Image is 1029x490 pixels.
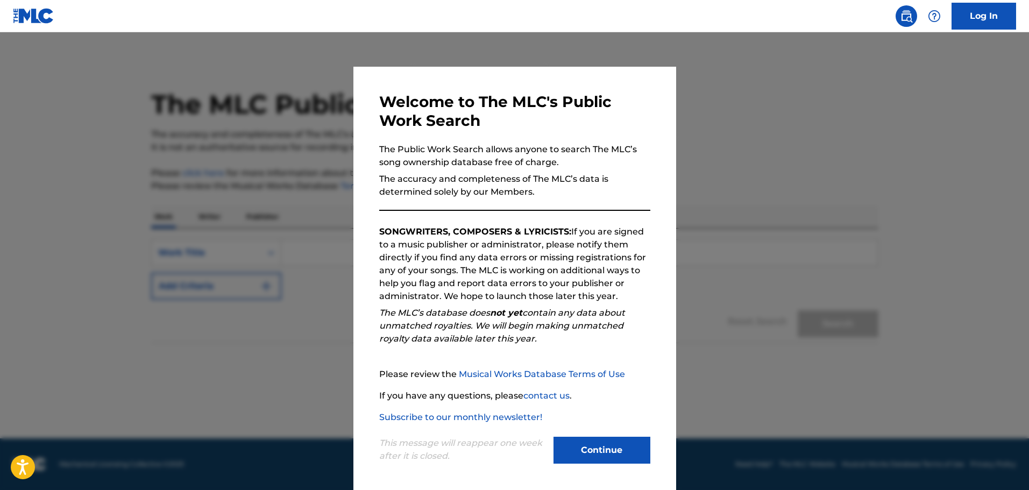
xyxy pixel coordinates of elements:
p: This message will reappear one week after it is closed. [379,437,547,463]
strong: not yet [490,308,522,318]
h3: Welcome to The MLC's Public Work Search [379,93,650,130]
p: If you have any questions, please . [379,389,650,402]
a: contact us [523,390,570,401]
img: MLC Logo [13,8,54,24]
a: Subscribe to our monthly newsletter! [379,412,542,422]
img: help [928,10,941,23]
p: The Public Work Search allows anyone to search The MLC’s song ownership database free of charge. [379,143,650,169]
p: If you are signed to a music publisher or administrator, please notify them directly if you find ... [379,225,650,303]
button: Continue [553,437,650,464]
a: Musical Works Database Terms of Use [459,369,625,379]
em: The MLC’s database does contain any data about unmatched royalties. We will begin making unmatche... [379,308,625,344]
img: search [900,10,913,23]
div: Help [924,5,945,27]
p: Please review the [379,368,650,381]
p: The accuracy and completeness of The MLC’s data is determined solely by our Members. [379,173,650,198]
a: Public Search [896,5,917,27]
a: Log In [952,3,1016,30]
strong: SONGWRITERS, COMPOSERS & LYRICISTS: [379,226,571,237]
